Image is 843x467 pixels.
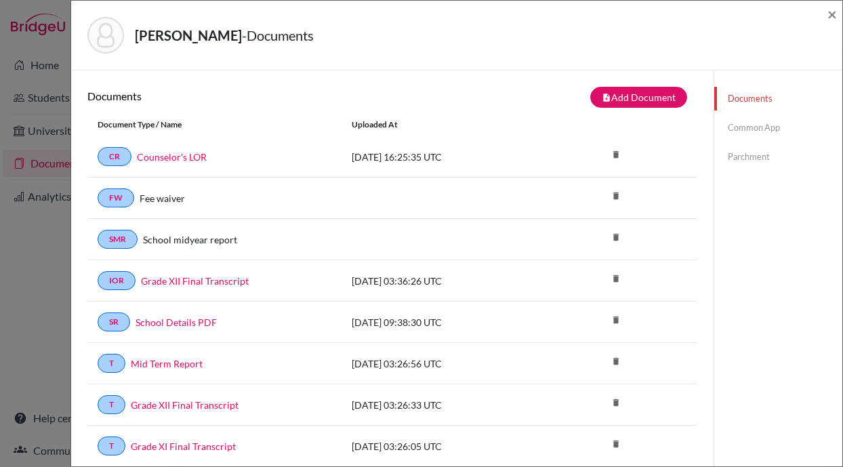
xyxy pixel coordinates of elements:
a: Grade XII Final Transcript [141,274,249,288]
a: Counselor's LOR [137,150,207,164]
i: delete [606,268,626,289]
a: CR [98,147,131,166]
a: School midyear report [143,232,237,247]
a: FW [98,188,134,207]
div: Document Type / Name [87,119,342,131]
a: Documents [714,87,842,110]
div: [DATE] 03:26:05 UTC [342,439,545,453]
a: SR [98,312,130,331]
a: Grade XII Final Transcript [131,398,239,412]
i: note_add [602,93,611,102]
a: T [98,395,125,414]
a: Common App [714,116,842,140]
a: SMR [98,230,138,249]
div: [DATE] 09:38:30 UTC [342,315,545,329]
a: T [98,354,125,373]
a: IOR [98,271,136,290]
a: Mid Term Report [131,357,203,371]
div: [DATE] 03:36:26 UTC [342,274,545,288]
a: T [98,436,125,455]
strong: [PERSON_NAME] [135,27,242,43]
i: delete [606,186,626,206]
div: [DATE] 16:25:35 UTC [342,150,545,164]
i: delete [606,434,626,454]
a: Fee waiver [140,191,185,205]
a: School Details PDF [136,315,217,329]
span: × [827,4,837,24]
a: Parchment [714,145,842,169]
i: delete [606,144,626,165]
button: Close [827,6,837,22]
i: delete [606,227,626,247]
div: Uploaded at [342,119,545,131]
div: [DATE] 03:26:33 UTC [342,398,545,412]
i: delete [606,351,626,371]
div: [DATE] 03:26:56 UTC [342,357,545,371]
a: Grade XI Final Transcript [131,439,236,453]
button: note_addAdd Document [590,87,687,108]
span: - Documents [242,27,314,43]
i: delete [606,310,626,330]
h6: Documents [87,89,392,102]
i: delete [606,392,626,413]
